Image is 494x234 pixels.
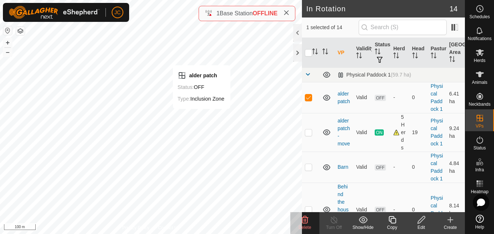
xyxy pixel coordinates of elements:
div: 5 Herds [393,113,406,152]
td: Valid [353,152,372,183]
a: alder patch [338,91,350,104]
label: Status: [178,84,194,90]
a: alder patch - move [338,118,350,147]
th: Pasture [428,38,446,68]
p-sorticon: Activate to sort [375,50,381,55]
span: Infra [475,168,484,172]
a: Help [465,212,494,232]
span: VPs [475,124,483,128]
span: Help [475,225,484,229]
span: OFF [375,207,386,213]
td: Valid [353,113,372,152]
a: Physical Paddock 1 [431,118,443,147]
p-sorticon: Activate to sort [449,57,455,63]
span: Notifications [468,36,491,41]
div: OFF [178,83,224,91]
th: Herd [390,38,409,68]
a: Physical Paddock 1 [431,195,443,224]
h2: In Rotation [306,4,450,13]
a: Privacy Policy [122,225,150,231]
p-sorticon: Activate to sort [322,50,328,55]
span: ON [375,129,383,136]
div: Copy [378,224,407,231]
th: VP [335,38,353,68]
span: 1 [216,10,220,16]
div: - [393,94,406,101]
span: (59.7 ha) [391,72,411,78]
span: JC [114,9,120,16]
td: 0 [409,82,428,113]
span: Base Station [220,10,253,16]
span: 14 [450,3,458,14]
a: Physical Paddock 1 [431,83,443,112]
input: Search (S) [359,20,447,35]
a: Physical Paddock 1 [431,153,443,182]
span: 1 selected of 14 [306,24,359,31]
th: Validity [353,38,372,68]
p-sorticon: Activate to sort [412,54,418,59]
p-sorticon: Activate to sort [393,54,399,59]
th: Status [372,38,390,68]
p-sorticon: Activate to sort [431,54,437,59]
a: Contact Us [158,225,180,231]
div: Create [436,224,465,231]
span: Animals [472,80,487,85]
td: 9.24 ha [446,113,465,152]
label: Type: [178,96,190,102]
td: Valid [353,82,372,113]
p-sorticon: Activate to sort [356,54,362,59]
span: OFFLINE [253,10,278,16]
img: Gallagher Logo [9,6,100,19]
div: - [393,206,406,214]
span: Neckbands [469,102,490,106]
td: 6.41 ha [446,82,465,113]
div: Physical Paddock 1 [338,72,411,78]
td: 19 [409,113,428,152]
span: Delete [299,225,311,230]
div: - [393,163,406,171]
div: Show/Hide [348,224,378,231]
p-sorticon: Activate to sort [312,50,318,55]
div: alder patch [178,71,224,80]
div: Turn Off [319,224,348,231]
span: Status [473,146,486,150]
span: OFF [375,95,386,101]
span: OFF [375,164,386,171]
th: [GEOGRAPHIC_DATA] Area [446,38,465,68]
div: Edit [407,224,436,231]
span: Schedules [469,15,490,19]
th: Head [409,38,428,68]
span: Heatmap [471,190,489,194]
a: Barn [338,164,348,170]
button: + [3,38,12,47]
td: 0 [409,152,428,183]
button: Map Layers [16,27,25,35]
div: Inclusion Zone [178,94,224,103]
button: Reset Map [3,26,12,35]
td: 4.84 ha [446,152,465,183]
span: Herds [474,58,485,63]
button: – [3,48,12,56]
